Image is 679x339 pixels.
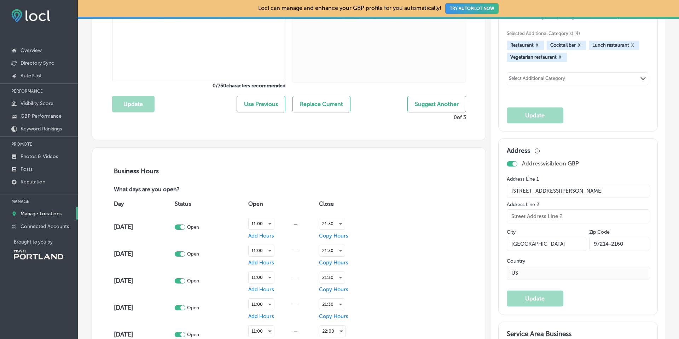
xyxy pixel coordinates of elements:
th: Day [112,194,173,214]
div: — [274,275,317,280]
span: Add Hours [248,286,274,293]
input: Street Address Line 1 [507,184,650,198]
label: Address Line 2 [507,201,650,208]
p: Open [187,305,199,310]
p: Open [187,278,199,284]
span: Cocktail bar [550,42,576,48]
p: Keyword Rankings [21,126,62,132]
input: Zip Code [589,237,649,251]
div: 21:30 [319,245,345,256]
h4: [DATE] [114,223,173,231]
p: AutoPilot [21,73,42,79]
h3: Business Hours [112,167,466,175]
h4: [DATE] [114,277,173,285]
div: — [274,221,317,227]
span: Add Hours [248,233,274,239]
label: City [507,229,516,235]
div: 11:00 [249,326,274,337]
button: Update [112,96,155,112]
span: Add Hours [248,259,274,266]
div: — [274,329,317,334]
p: Open [187,224,199,230]
th: Close [317,194,378,214]
div: 21:30 [319,218,345,229]
p: Directory Sync [21,60,54,66]
div: 21:30 [319,272,345,283]
p: Posts [21,166,33,172]
button: Update [507,107,563,123]
span: Copy Hours [319,286,348,293]
h4: [DATE] [114,304,173,311]
p: Manage Locations [21,211,62,217]
button: Use Previous [237,96,285,112]
button: TRY AUTOPILOT NOW [445,3,499,14]
span: Restaurant [510,42,534,48]
p: Overview [21,47,42,53]
span: Copy Hours [319,313,348,320]
button: Suggest Another [407,96,466,112]
p: Brought to you by [14,239,78,245]
p: 0 of 3 [454,114,466,121]
button: X [629,42,636,48]
img: fda3e92497d09a02dc62c9cd864e3231.png [11,9,50,22]
div: — [274,302,317,307]
p: Open [187,332,199,337]
div: 11:00 [249,272,274,283]
img: Travel Portland [14,250,63,259]
label: Zip Code [589,229,610,235]
label: Address Line 1 [507,176,650,182]
h4: [DATE] [114,250,173,258]
p: What days are you open? [112,186,230,194]
input: Country [507,266,650,280]
p: Reputation [21,179,45,185]
span: Vegetarian restaurant [510,54,557,60]
button: X [557,54,563,60]
div: 11:00 [249,299,274,310]
p: Visibility Score [21,100,53,106]
label: Country [507,258,650,264]
input: Street Address Line 2 [507,209,650,223]
button: X [576,42,582,48]
span: Copy Hours [319,259,348,266]
button: Update [507,291,563,306]
p: Address visible on GBP [522,160,579,167]
button: Replace Current [292,96,350,112]
th: Status [173,194,246,214]
input: City [507,237,587,251]
label: 0 / 750 characters recommended [112,83,286,89]
span: Additional Categories [507,14,619,20]
h4: [DATE] [114,331,173,338]
p: Connected Accounts [21,223,69,229]
div: — [274,248,317,253]
h3: Address [507,147,530,154]
div: 11:00 [249,245,274,256]
span: Add Hours [248,313,274,320]
span: Copy Hours [319,233,348,239]
span: Lunch restaurant [592,42,629,48]
p: Open [187,251,199,257]
div: 22:00 [319,326,346,337]
p: GBP Performance [21,113,62,119]
button: X [534,42,540,48]
div: 21:30 [319,299,345,310]
div: 11:00 [249,218,274,229]
span: Selected Additional Category(s) (4) [507,31,644,36]
th: Open [246,194,317,214]
div: Select Additional Category [509,76,565,84]
p: Photos & Videos [21,153,58,159]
